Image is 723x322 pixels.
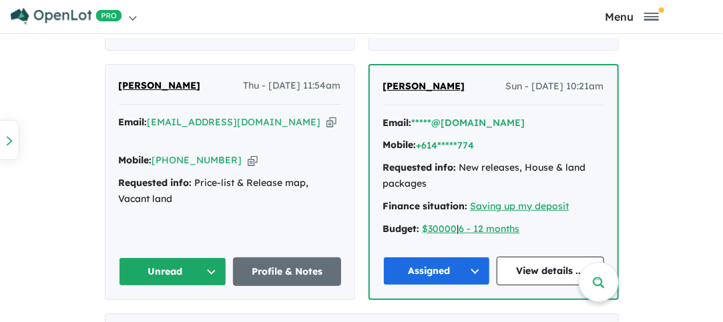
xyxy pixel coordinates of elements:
a: [PERSON_NAME] [119,78,201,94]
strong: Mobile: [383,139,417,151]
div: New releases, House & land packages [383,160,604,192]
strong: Finance situation: [383,200,468,212]
div: Price-list & Release map, Vacant land [119,175,341,207]
span: [PERSON_NAME] [119,79,201,91]
strong: Requested info: [383,161,457,173]
strong: Requested info: [119,177,192,189]
a: View details ... [497,257,604,285]
span: [PERSON_NAME] [383,80,465,92]
button: Assigned [383,257,491,285]
span: Thu - [DATE] 11:54am [244,78,341,94]
button: Copy [248,153,258,167]
strong: Email: [119,116,148,128]
img: Openlot PRO Logo White [11,8,122,25]
a: 6 - 12 months [459,223,520,235]
a: [EMAIL_ADDRESS][DOMAIN_NAME] [148,116,321,128]
a: Profile & Notes [233,257,341,286]
strong: Mobile: [119,154,152,166]
strong: Budget: [383,223,420,235]
a: $30000 [423,223,457,235]
a: [PHONE_NUMBER] [152,154,242,166]
a: Saving up my deposit [471,200,569,212]
a: [PERSON_NAME] [383,79,465,95]
button: Copy [326,115,336,129]
strong: Email: [383,117,412,129]
button: Toggle navigation [544,10,720,23]
div: | [383,221,604,237]
button: Unread [119,257,227,286]
span: Sun - [DATE] 10:21am [506,79,604,95]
